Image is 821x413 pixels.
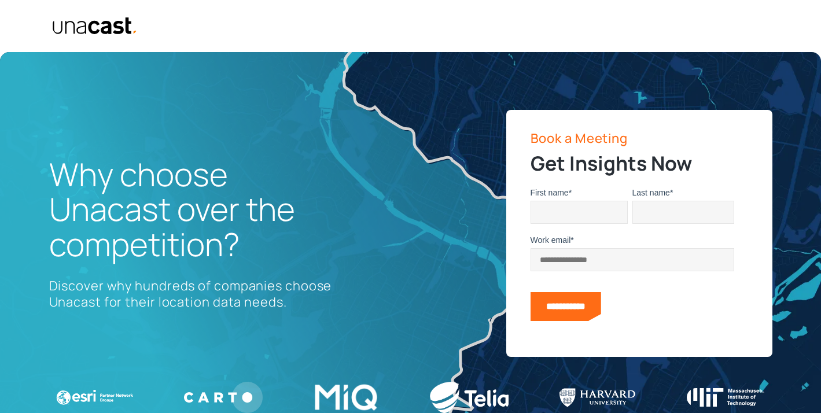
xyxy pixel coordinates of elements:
[52,17,138,35] img: Unacast text logo
[531,150,741,176] h2: Get Insights Now
[531,188,569,197] span: First name
[46,17,138,35] a: home
[49,278,338,310] p: Discover why hundreds of companies choose Unacast for their location data needs.
[49,157,338,262] h1: Why choose Unacast over the competition?
[687,388,765,407] img: Massachusetts Institute of Technology logo
[531,235,571,245] span: Work email
[56,389,134,405] img: ESRI Logo white
[531,131,741,146] p: Book a Meeting
[312,381,381,413] img: MIQ logo
[558,388,637,408] img: Harvard U Logo WHITE
[184,382,263,412] img: Carto logo WHITE
[632,188,670,197] span: Last name
[430,382,509,412] img: Telia logo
